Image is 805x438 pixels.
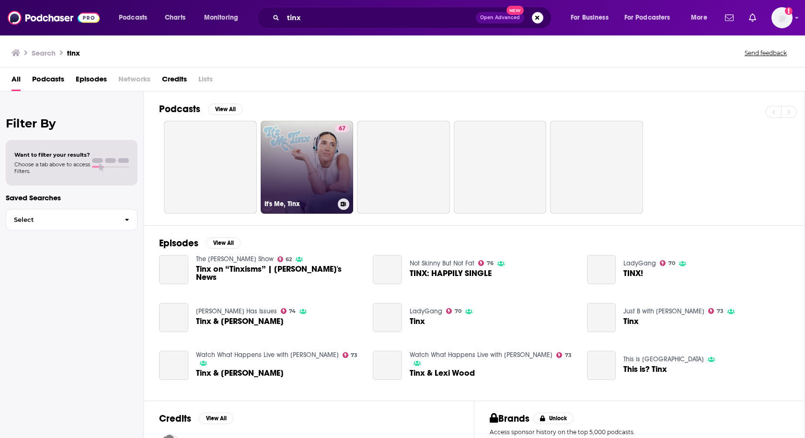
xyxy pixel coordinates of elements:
a: 73 [708,308,724,314]
a: This is? Tinx [623,365,667,373]
button: Unlock [533,413,574,424]
span: For Business [571,11,609,24]
h3: Search [32,48,56,58]
a: All [11,71,21,91]
a: Tinx & James Kennedy [159,351,188,380]
a: Tinx & James Kennedy [196,369,284,377]
span: 76 [487,261,494,265]
span: 73 [565,353,572,357]
button: open menu [112,10,160,25]
span: Podcasts [119,11,147,24]
a: 67 [335,125,349,132]
input: Search podcasts, credits, & more... [283,10,476,25]
button: Open AdvancedNew [476,12,524,23]
button: View All [206,237,241,249]
a: TINX! [623,269,643,277]
h2: Podcasts [159,103,200,115]
a: Tinx & Lexi Wood [410,369,475,377]
a: Just B with Bethenny Frankel [623,307,704,315]
a: 74 [281,308,296,314]
a: LadyGang [410,307,442,315]
a: 62 [277,256,292,262]
a: 67It's Me, Tinx [261,121,354,214]
button: Select [6,209,138,231]
a: 70 [446,308,461,314]
span: Lists [198,71,213,91]
a: Charts [159,10,191,25]
button: open menu [618,10,684,25]
a: TINX: HAPPILY SINGLE [410,269,492,277]
a: Tinx on “Tinxisms” | Drew's News [196,265,362,281]
span: 70 [668,261,675,265]
a: Tinx [373,303,402,332]
h3: tinx [67,48,80,58]
span: 62 [286,257,292,262]
img: User Profile [771,7,793,28]
a: This is? Tinx [587,351,616,380]
button: open menu [197,10,251,25]
span: For Podcasters [624,11,670,24]
span: 73 [351,353,357,357]
span: Monitoring [204,11,238,24]
a: Tinx [587,303,616,332]
button: Show profile menu [771,7,793,28]
a: Credits [162,71,187,91]
a: Tinx [623,317,639,325]
a: EpisodesView All [159,237,241,249]
a: PodcastsView All [159,103,242,115]
span: Want to filter your results? [14,151,90,158]
a: This is Paris [623,355,704,363]
span: Networks [118,71,150,91]
button: Send feedback [742,49,790,57]
a: TINX: HAPPILY SINGLE [373,255,402,284]
span: Open Advanced [480,15,520,20]
a: Watch What Happens Live with Andy Cohen [196,351,339,359]
a: Watch What Happens Live with Andy Cohen [410,351,552,359]
a: TINX! [587,255,616,284]
a: 76 [478,260,494,266]
a: LadyGang [623,259,656,267]
h2: Brands [490,413,529,425]
a: Show notifications dropdown [745,10,760,26]
a: Show notifications dropdown [721,10,737,26]
a: Tinx & Lexi Wood [373,351,402,380]
span: Charts [165,11,185,24]
span: New [506,6,524,15]
p: Saved Searches [6,193,138,202]
span: Select [6,217,117,223]
a: Not Skinny But Not Fat [410,259,474,267]
a: Tinx [410,317,425,325]
span: Logged in as heidi.egloff [771,7,793,28]
span: 67 [339,124,345,134]
span: 73 [717,309,724,313]
a: Tinx on “Tinxisms” | Drew's News [159,255,188,284]
button: View All [208,104,242,115]
span: More [691,11,707,24]
span: Tinx & [PERSON_NAME] [196,369,284,377]
div: Search podcasts, credits, & more... [266,7,561,29]
span: Choose a tab above to access filters. [14,161,90,174]
p: Access sponsor history on the top 5,000 podcasts. [490,428,789,436]
a: CreditsView All [159,413,233,425]
a: Tinx & Justin Sylvester [159,303,188,332]
button: open menu [684,10,719,25]
a: Episodes [76,71,107,91]
span: Tinx & [PERSON_NAME] [196,317,284,325]
h2: Filter By [6,116,138,130]
a: Podcasts [32,71,64,91]
h3: It's Me, Tinx [264,200,334,208]
svg: Add a profile image [785,7,793,15]
h2: Credits [159,413,191,425]
h2: Episodes [159,237,198,249]
img: Podchaser - Follow, Share and Rate Podcasts [8,9,100,27]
